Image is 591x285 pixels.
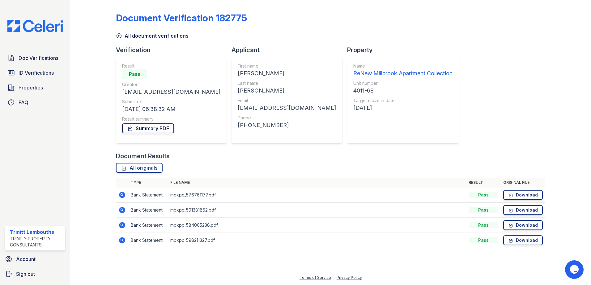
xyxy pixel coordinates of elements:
[466,178,501,188] th: Result
[10,228,63,236] div: Trinitt Lambouths
[503,190,543,200] a: Download
[2,253,68,265] a: Account
[122,63,220,69] div: Result
[469,237,498,243] div: Pass
[168,188,466,203] td: mpxpp_576761177.pdf
[238,80,336,86] div: Last name
[19,69,54,76] span: ID Verifications
[5,96,65,109] a: FAQ
[337,275,362,280] a: Privacy Policy
[168,218,466,233] td: mpxpp_584005238.pdf
[122,99,220,105] div: Submitted
[238,97,336,104] div: Email
[469,222,498,228] div: Pass
[238,104,336,112] div: [EMAIL_ADDRESS][DOMAIN_NAME]
[238,63,336,69] div: First name
[565,260,585,279] iframe: chat widget
[2,268,68,280] a: Sign out
[238,115,336,121] div: Phone
[353,86,453,95] div: 4011-68
[168,203,466,218] td: mpxpp_591381862.pdf
[238,121,336,130] div: [PHONE_NUMBER]
[353,97,453,104] div: Target move in date
[501,178,545,188] th: Original file
[122,81,220,88] div: Creator
[128,178,168,188] th: Type
[122,69,147,79] div: Pass
[19,54,58,62] span: Doc Verifications
[5,52,65,64] a: Doc Verifications
[116,12,247,23] div: Document Verification 182775
[168,178,466,188] th: File name
[2,20,68,32] img: CE_Logo_Blue-a8612792a0a2168367f1c8372b55b34899dd931a85d93a1a3d3e32e68fde9ad4.png
[168,233,466,248] td: mpxpp_598211327.pdf
[300,275,331,280] a: Terms of Service
[333,275,334,280] div: |
[16,255,36,263] span: Account
[116,32,189,39] a: All document verifications
[128,233,168,248] td: Bank Statement
[16,270,35,278] span: Sign out
[5,81,65,94] a: Properties
[469,207,498,213] div: Pass
[503,205,543,215] a: Download
[128,203,168,218] td: Bank Statement
[19,84,43,91] span: Properties
[122,123,174,133] a: Summary PDF
[353,69,453,78] div: ReNew Millbrook Apartment Collection
[122,105,220,114] div: [DATE] 06:38:32 AM
[128,188,168,203] td: Bank Statement
[122,116,220,122] div: Result summary
[5,67,65,79] a: ID Verifications
[353,80,453,86] div: Unit number
[116,152,170,160] div: Document Results
[469,192,498,198] div: Pass
[238,86,336,95] div: [PERSON_NAME]
[116,46,232,54] div: Verification
[347,46,464,54] div: Property
[238,69,336,78] div: [PERSON_NAME]
[122,88,220,96] div: [EMAIL_ADDRESS][DOMAIN_NAME]
[232,46,347,54] div: Applicant
[353,63,453,69] div: Name
[503,235,543,245] a: Download
[353,104,453,112] div: [DATE]
[353,63,453,78] a: Name ReNew Millbrook Apartment Collection
[503,220,543,230] a: Download
[19,99,28,106] span: FAQ
[128,218,168,233] td: Bank Statement
[116,163,163,173] a: All originals
[10,236,63,248] div: Trinity Property Consultants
